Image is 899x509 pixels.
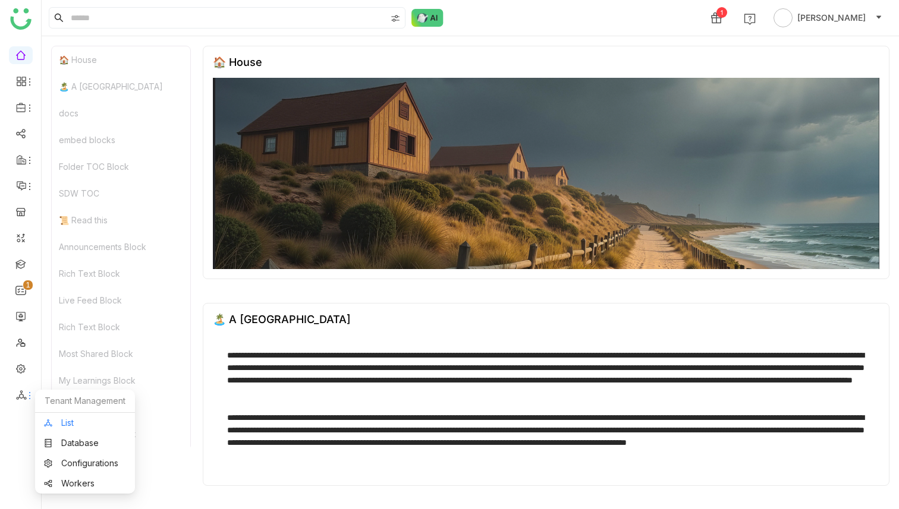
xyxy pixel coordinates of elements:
div: docs [52,100,190,127]
button: [PERSON_NAME] [771,8,885,27]
a: Workers [44,479,126,488]
img: search-type.svg [391,14,400,23]
div: Live Feed Block [52,287,190,314]
div: Announcements Block [52,233,190,260]
img: ask-buddy-normal.svg [411,9,444,27]
div: My Learnings Block [52,367,190,394]
img: help.svg [744,13,756,25]
div: 🏠 House [52,46,190,73]
div: 🏝️ A [GEOGRAPHIC_DATA] [52,73,190,100]
a: Database [44,439,126,447]
nz-badge-sup: 1 [23,280,33,290]
div: Tenant Management [35,390,135,413]
img: logo [10,8,32,30]
div: 🏝️ A [GEOGRAPHIC_DATA] [213,313,351,325]
a: Configurations [44,459,126,467]
img: 68553b2292361c547d91f02a [213,78,879,269]
div: Folder TOC Block [52,153,190,180]
p: 1 [26,279,30,291]
div: 1 [716,7,727,18]
span: [PERSON_NAME] [797,11,866,24]
div: Rich Text Block [52,314,190,340]
div: Most Shared Block [52,340,190,367]
div: SDW TOC [52,180,190,207]
div: Rich Text Block [52,260,190,287]
div: 🏠 House [213,56,262,68]
div: 📜 Read this [52,207,190,233]
a: List [44,419,126,427]
div: embed blocks [52,127,190,153]
img: avatar [774,8,793,27]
